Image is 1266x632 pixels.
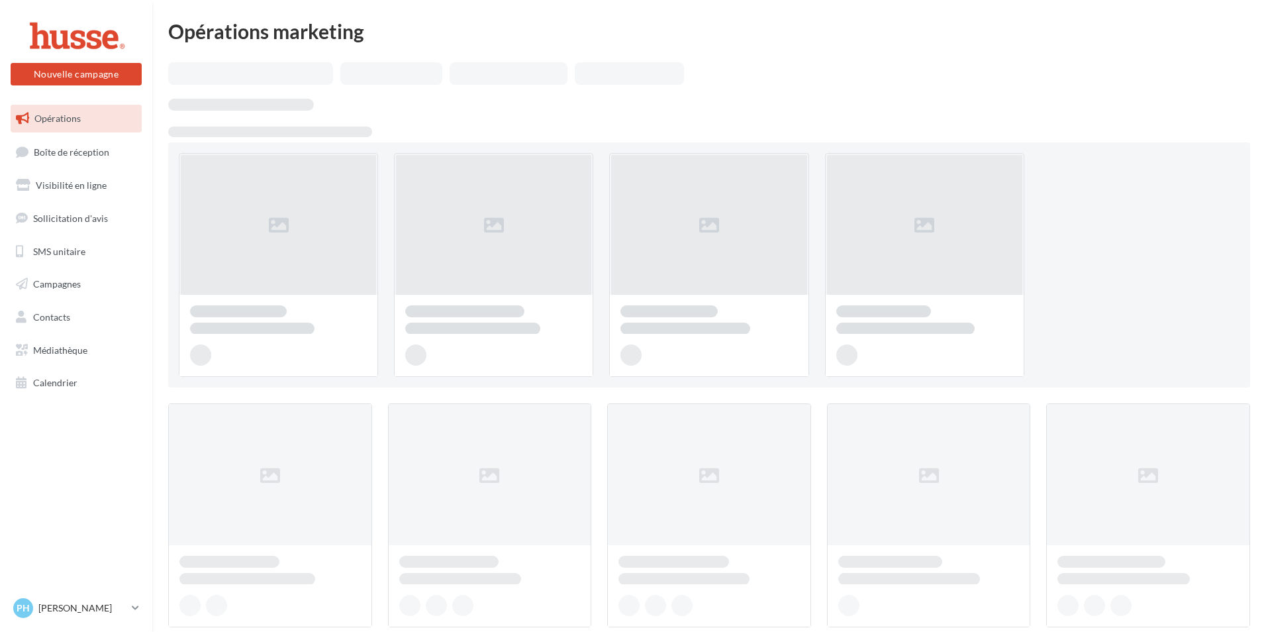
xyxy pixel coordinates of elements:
a: Sollicitation d'avis [8,205,144,233]
div: Opérations marketing [168,21,1250,41]
a: Calendrier [8,369,144,397]
button: Nouvelle campagne [11,63,142,85]
a: Campagnes [8,270,144,298]
span: SMS unitaire [33,245,85,256]
a: Visibilité en ligne [8,172,144,199]
a: PH [PERSON_NAME] [11,596,142,621]
span: Médiathèque [33,344,87,356]
span: Campagnes [33,278,81,290]
span: Sollicitation d'avis [33,213,108,224]
a: Contacts [8,303,144,331]
span: Boîte de réception [34,146,109,157]
a: Médiathèque [8,337,144,364]
a: Opérations [8,105,144,132]
span: PH [17,602,30,615]
p: [PERSON_NAME] [38,602,126,615]
a: Boîte de réception [8,138,144,166]
span: Contacts [33,311,70,323]
span: Opérations [34,113,81,124]
a: SMS unitaire [8,238,144,266]
span: Calendrier [33,377,77,388]
span: Visibilité en ligne [36,180,107,191]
